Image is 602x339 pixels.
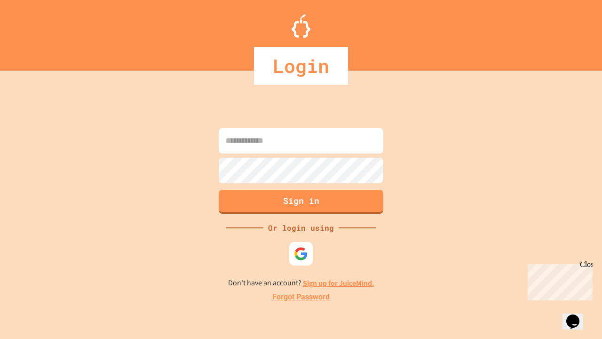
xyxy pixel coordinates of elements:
p: Don't have an account? [228,277,374,289]
img: Logo.svg [292,14,310,38]
iframe: chat widget [524,260,593,300]
div: Login [254,47,348,85]
a: Forgot Password [272,291,330,303]
iframe: chat widget [562,301,593,330]
div: Chat with us now!Close [4,4,65,60]
button: Sign in [219,190,383,214]
img: google-icon.svg [294,247,308,261]
div: Or login using [263,222,339,234]
a: Sign up for JuiceMind. [303,278,374,288]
